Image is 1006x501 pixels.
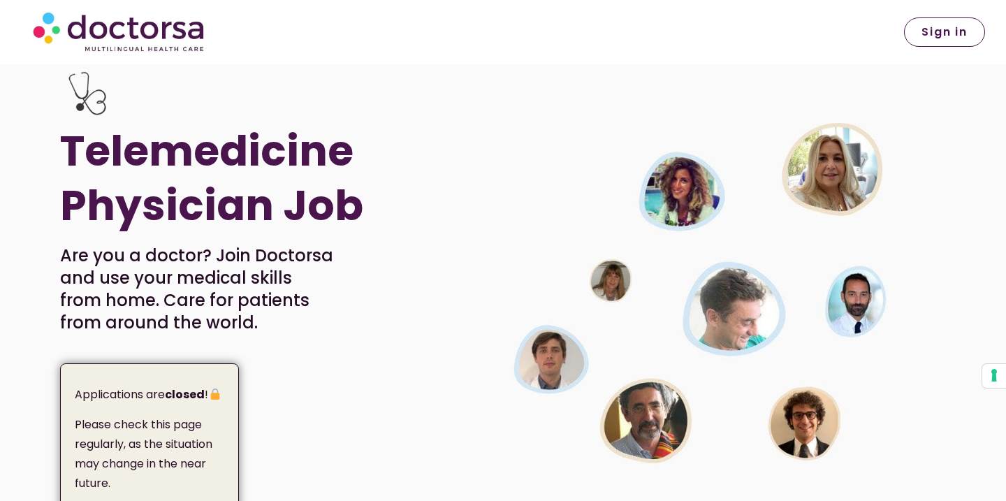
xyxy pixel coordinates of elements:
p: Applications are ! [75,385,228,405]
strong: closed [165,386,205,402]
a: Sign in [904,17,985,47]
img: 🔒 [210,389,221,400]
p: Are you a doctor? Join Doctorsa and use your medical skills from home. Care for patients from aro... [60,245,335,334]
span: Sign in [921,27,968,38]
h1: Telemedicine Physician Job [60,124,418,233]
button: Your consent preferences for tracking technologies [982,364,1006,388]
p: Please check this page regularly, as the situation may change in the near future. [75,415,228,493]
